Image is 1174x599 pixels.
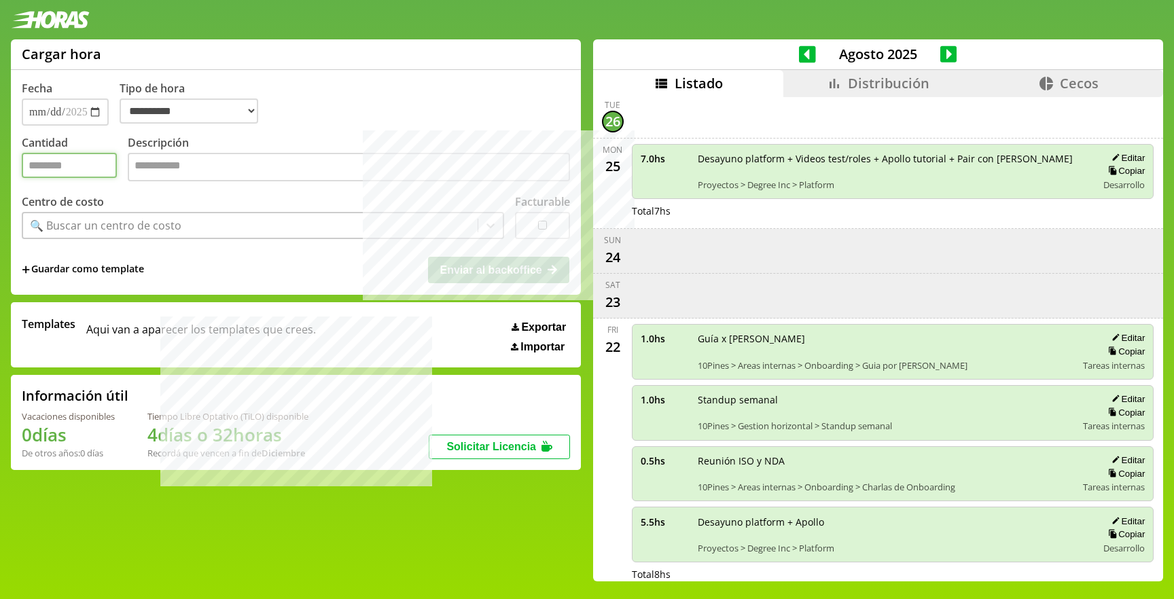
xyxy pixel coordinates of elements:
[641,454,688,467] span: 0.5 hs
[128,135,570,185] label: Descripción
[698,454,1074,467] span: Reunión ISO y NDA
[147,447,308,459] div: Recordá que vencen a fin de
[675,74,723,92] span: Listado
[120,81,269,126] label: Tipo de hora
[1103,179,1145,191] span: Desarrollo
[1104,407,1145,418] button: Copiar
[515,194,570,209] label: Facturable
[641,152,688,165] span: 7.0 hs
[698,179,1088,191] span: Proyectos > Degree Inc > Platform
[1060,74,1099,92] span: Cecos
[147,422,308,447] h1: 4 días o 32 horas
[848,74,929,92] span: Distribución
[22,386,128,405] h2: Información útil
[1104,165,1145,177] button: Copiar
[641,332,688,345] span: 1.0 hs
[520,341,565,353] span: Importar
[1104,528,1145,540] button: Copiar
[1083,359,1145,371] span: Tareas internas
[22,153,117,178] input: Cantidad
[22,262,30,277] span: +
[147,410,308,422] div: Tiempo Libre Optativo (TiLO) disponible
[607,324,618,335] div: Fri
[1107,393,1145,405] button: Editar
[698,542,1088,554] span: Proyectos > Degree Inc > Platform
[1107,332,1145,344] button: Editar
[22,422,115,447] h1: 0 días
[632,568,1154,581] div: Total 8 hs
[641,515,688,528] span: 5.5 hs
[632,204,1154,217] div: Total 7 hs
[262,447,305,459] b: Diciembre
[641,393,688,406] span: 1.0 hs
[698,359,1074,371] span: 10Pines > Areas internas > Onboarding > Guia por [PERSON_NAME]
[22,410,115,422] div: Vacaciones disponibles
[1083,481,1145,493] span: Tareas internas
[1107,152,1145,164] button: Editar
[446,441,536,452] span: Solicitar Licencia
[1104,468,1145,479] button: Copiar
[604,234,621,246] div: Sun
[602,156,624,177] div: 25
[602,111,624,132] div: 26
[22,262,144,277] span: +Guardar como template
[22,45,101,63] h1: Cargar hora
[698,515,1088,528] span: Desayuno platform + Apollo
[22,135,128,185] label: Cantidad
[602,335,624,357] div: 22
[86,316,316,353] span: Aqui van a aparecer los templates que crees.
[816,45,940,63] span: Agosto 2025
[605,279,620,291] div: Sat
[605,99,620,111] div: Tue
[120,98,258,124] select: Tipo de hora
[128,153,570,181] textarea: Descripción
[593,97,1163,579] div: scrollable content
[30,218,181,233] div: 🔍 Buscar un centro de costo
[508,321,570,334] button: Exportar
[698,481,1074,493] span: 10Pines > Areas internas > Onboarding > Charlas de Onboarding
[22,316,75,331] span: Templates
[22,194,104,209] label: Centro de costo
[521,321,566,333] span: Exportar
[1104,346,1145,357] button: Copiar
[602,246,624,268] div: 24
[602,291,624,312] div: 23
[698,152,1088,165] span: Desayuno platform + Videos test/roles + Apollo tutorial + Pair con [PERSON_NAME]
[1107,454,1145,466] button: Editar
[22,81,52,96] label: Fecha
[22,447,115,459] div: De otros años: 0 días
[698,420,1074,432] span: 10Pines > Gestion horizontal > Standup semanal
[698,332,1074,345] span: Guía x [PERSON_NAME]
[603,144,622,156] div: Mon
[1107,515,1145,527] button: Editar
[1103,542,1145,554] span: Desarrollo
[1083,420,1145,432] span: Tareas internas
[11,11,90,29] img: logotipo
[429,435,570,459] button: Solicitar Licencia
[698,393,1074,406] span: Standup semanal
